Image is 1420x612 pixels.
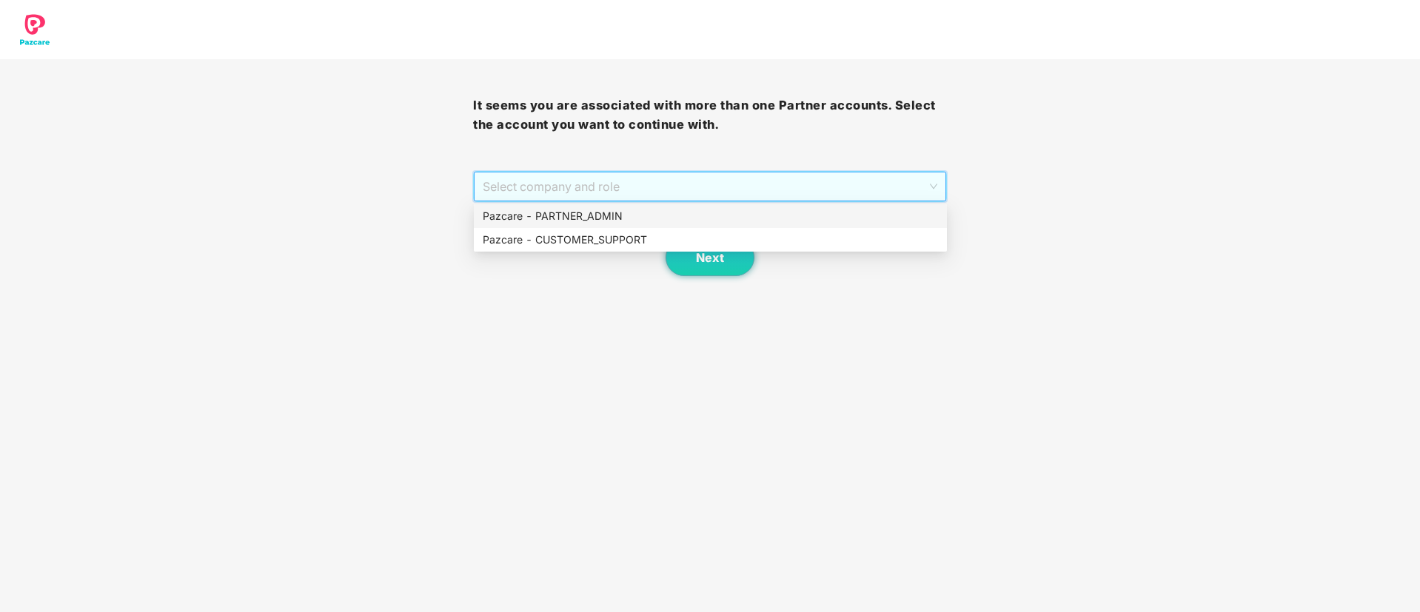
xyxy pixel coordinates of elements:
[483,232,938,248] div: Pazcare - CUSTOMER_SUPPORT
[474,228,947,252] div: Pazcare - CUSTOMER_SUPPORT
[474,204,947,228] div: Pazcare - PARTNER_ADMIN
[483,172,937,201] span: Select company and role
[473,96,946,134] h3: It seems you are associated with more than one Partner accounts. Select the account you want to c...
[666,239,754,276] button: Next
[696,251,724,265] span: Next
[483,208,938,224] div: Pazcare - PARTNER_ADMIN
